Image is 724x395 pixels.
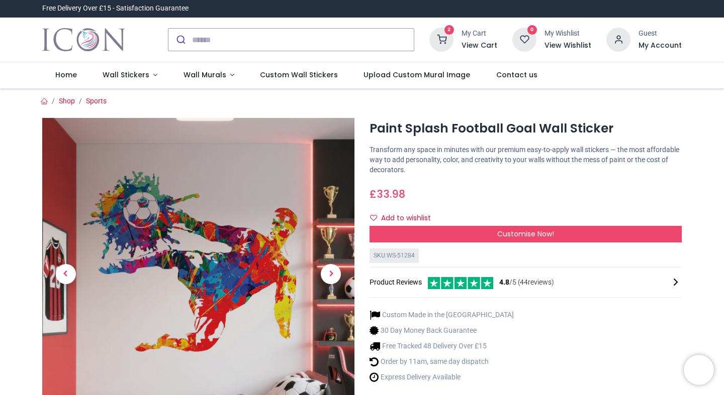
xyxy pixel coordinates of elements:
[370,372,514,382] li: Express Delivery Available
[55,70,77,80] span: Home
[42,4,189,14] div: Free Delivery Over £15 - Satisfaction Guarantee
[370,145,682,175] p: Transform any space in minutes with our premium easy-to-apply wall stickers — the most affordable...
[170,62,247,88] a: Wall Murals
[462,41,497,51] a: View Cart
[527,25,537,35] sup: 0
[370,276,682,289] div: Product Reviews
[370,210,439,227] button: Add to wishlistAdd to wishlist
[86,97,107,105] a: Sports
[42,26,125,54] img: Icon Wall Stickers
[499,278,554,288] span: /5 ( 44 reviews)
[370,310,514,320] li: Custom Made in the [GEOGRAPHIC_DATA]
[308,165,354,383] a: Next
[370,356,514,367] li: Order by 11am, same day dispatch
[684,355,714,385] iframe: Brevo live chat
[444,25,454,35] sup: 2
[370,325,514,336] li: 30 Day Money Back Guarantee
[370,248,419,263] div: SKU: WS-51284
[370,120,682,137] h1: Paint Splash Football Goal Wall Sticker
[639,29,682,39] div: Guest
[545,41,591,51] a: View Wishlist
[471,4,682,14] iframe: Customer reviews powered by Trustpilot
[496,70,537,80] span: Contact us
[499,278,509,286] span: 4.8
[260,70,338,80] span: Custom Wall Stickers
[497,229,554,239] span: Customise Now!
[59,97,75,105] a: Shop
[364,70,470,80] span: Upload Custom Mural Image
[377,187,405,201] span: 33.98
[42,165,89,383] a: Previous
[103,70,149,80] span: Wall Stickers
[89,62,170,88] a: Wall Stickers
[42,26,125,54] a: Logo of Icon Wall Stickers
[370,341,514,351] li: Free Tracked 48 Delivery Over £15
[462,29,497,39] div: My Cart
[56,264,76,284] span: Previous
[370,214,377,221] i: Add to wishlist
[184,70,226,80] span: Wall Murals
[639,41,682,51] a: My Account
[168,29,192,51] button: Submit
[512,35,536,43] a: 0
[429,35,454,43] a: 2
[321,264,341,284] span: Next
[370,187,405,201] span: £
[545,29,591,39] div: My Wishlist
